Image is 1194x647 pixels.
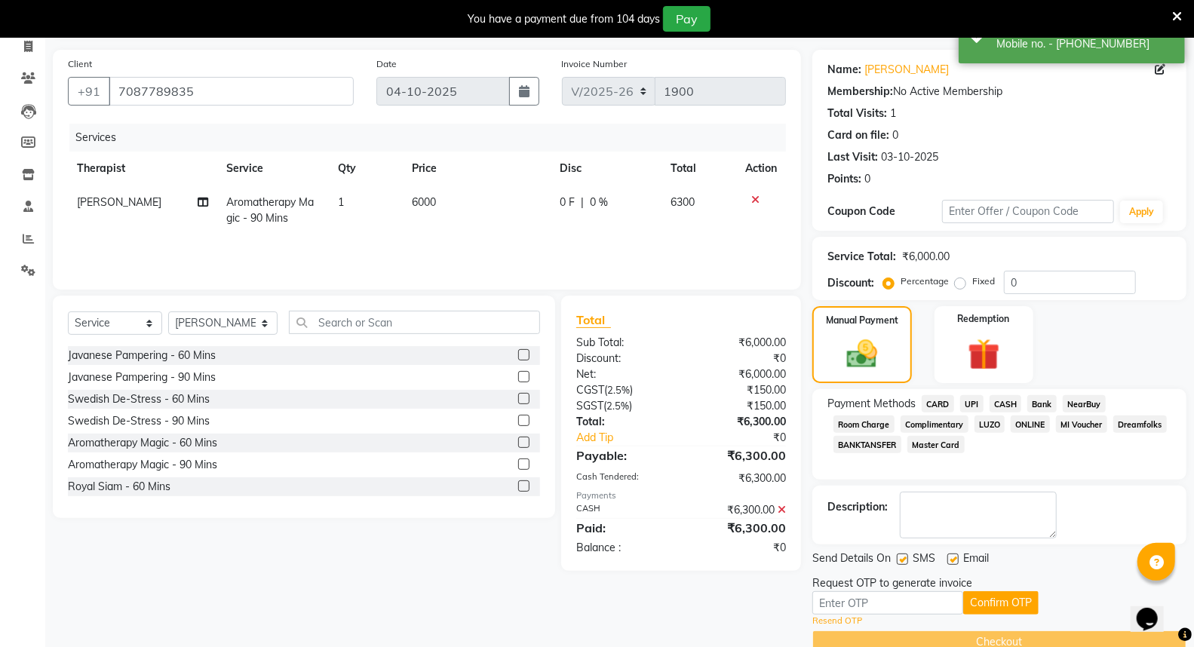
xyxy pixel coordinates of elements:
[812,575,972,591] div: Request OTP to generate invoice
[812,591,963,615] input: Enter OTP
[892,127,898,143] div: 0
[663,6,711,32] button: Pay
[958,312,1010,326] label: Redemption
[681,540,797,556] div: ₹0
[902,249,950,265] div: ₹6,000.00
[681,519,797,537] div: ₹6,300.00
[827,106,887,121] div: Total Visits:
[1027,395,1057,412] span: Bank
[565,351,681,366] div: Discount:
[607,384,630,396] span: 2.5%
[68,348,216,363] div: Javanese Pampering - 60 Mins
[942,200,1114,223] input: Enter Offer / Coupon Code
[827,275,874,291] div: Discount:
[864,171,870,187] div: 0
[68,457,217,473] div: Aromatherapy Magic - 90 Mins
[681,502,797,518] div: ₹6,300.00
[565,502,681,518] div: CASH
[590,195,608,210] span: 0 %
[736,152,786,186] th: Action
[565,382,681,398] div: ( )
[576,312,611,328] span: Total
[826,314,898,327] label: Manual Payment
[1063,395,1106,412] span: NearBuy
[412,195,436,209] span: 6000
[1113,415,1167,433] span: Dreamfolks
[581,195,584,210] span: |
[827,84,893,100] div: Membership:
[565,335,681,351] div: Sub Total:
[681,446,797,465] div: ₹6,300.00
[812,615,862,627] a: Resend OTP
[681,366,797,382] div: ₹6,000.00
[963,591,1039,615] button: Confirm OTP
[833,415,895,433] span: Room Charge
[833,436,901,453] span: BANKTANSFER
[827,62,861,78] div: Name:
[109,77,354,106] input: Search by Name/Mobile/Email/Code
[1120,201,1163,223] button: Apply
[681,414,797,430] div: ₹6,300.00
[681,382,797,398] div: ₹150.00
[565,471,681,486] div: Cash Tendered:
[812,550,891,569] span: Send Details On
[551,152,661,186] th: Disc
[376,57,397,71] label: Date
[289,311,540,334] input: Search or Scan
[701,430,797,446] div: ₹0
[560,195,575,210] span: 0 F
[907,436,965,453] span: Master Card
[68,413,210,429] div: Swedish De-Stress - 90 Mins
[68,369,216,385] div: Javanese Pampering - 90 Mins
[565,366,681,382] div: Net:
[68,57,92,71] label: Client
[226,195,314,225] span: Aromatherapy Magic - 90 Mins
[68,77,110,106] button: +91
[827,249,896,265] div: Service Total:
[681,351,797,366] div: ₹0
[681,471,797,486] div: ₹6,300.00
[1011,415,1050,433] span: ONLINE
[576,399,603,412] span: SGST
[68,479,170,495] div: Royal Siam - 60 Mins
[990,395,1022,412] span: CASH
[827,204,942,219] div: Coupon Code
[1056,415,1107,433] span: MI Voucher
[681,398,797,414] div: ₹150.00
[217,152,329,186] th: Service
[837,336,887,372] img: _cash.svg
[565,446,681,465] div: Payable:
[565,540,681,556] div: Balance :
[681,335,797,351] div: ₹6,000.00
[958,335,1010,374] img: _gift.svg
[576,489,786,502] div: Payments
[69,124,797,152] div: Services
[913,550,935,569] span: SMS
[403,152,551,186] th: Price
[922,395,954,412] span: CARD
[606,400,629,412] span: 2.5%
[901,415,968,433] span: Complimentary
[565,414,681,430] div: Total:
[671,195,695,209] span: 6300
[827,499,888,515] div: Description:
[827,84,1171,100] div: No Active Membership
[661,152,736,186] th: Total
[827,171,861,187] div: Points:
[329,152,403,186] th: Qty
[963,550,989,569] span: Email
[827,127,889,143] div: Card on file:
[1131,587,1179,632] iframe: chat widget
[576,383,604,397] span: CGST
[975,415,1005,433] span: LUZO
[827,396,916,412] span: Payment Methods
[562,57,628,71] label: Invoice Number
[565,430,700,446] a: Add Tip
[468,11,660,27] div: You have a payment due from 104 days
[68,152,217,186] th: Therapist
[338,195,344,209] span: 1
[864,62,949,78] a: [PERSON_NAME]
[68,435,217,451] div: Aromatherapy Magic - 60 Mins
[972,274,995,288] label: Fixed
[960,395,984,412] span: UPI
